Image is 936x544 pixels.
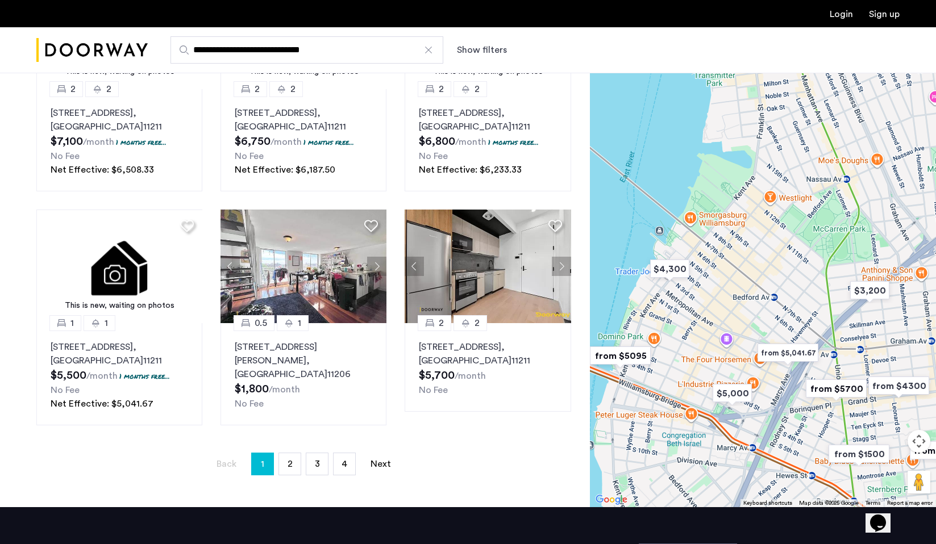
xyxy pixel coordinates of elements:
[217,459,236,468] span: Back
[405,323,571,412] a: 22[STREET_ADDRESS], [GEOGRAPHIC_DATA]11211No Fee
[105,316,108,330] span: 1
[51,165,154,174] span: Net Effective: $6,508.33
[552,257,571,276] button: Next apartment
[743,499,792,507] button: Keyboard shortcuts
[455,137,486,147] sub: /month
[439,316,444,330] span: 2
[315,459,320,468] span: 3
[221,210,387,323] img: 2016_638524673590978488.jpeg
[235,152,264,161] span: No Fee
[51,370,86,381] span: $5,500
[303,137,354,147] p: 1 months free...
[51,399,153,408] span: Net Effective: $5,041.67
[42,300,197,312] div: This is new, waiting on photos
[235,399,264,408] span: No Fee
[439,82,444,96] span: 2
[419,340,556,367] p: [STREET_ADDRESS] 11211
[51,106,188,133] p: [STREET_ADDRESS] 11211
[70,316,74,330] span: 1
[298,316,301,330] span: 1
[405,257,424,276] button: Previous apartment
[119,371,170,381] p: 1 months free...
[36,453,571,475] nav: Pagination
[261,455,264,473] span: 1
[585,343,655,369] div: from $5095
[51,152,80,161] span: No Fee
[51,386,80,395] span: No Fee
[753,340,823,366] div: from $5,041.67
[235,165,335,174] span: Net Effective: $6,187.50
[255,316,267,330] span: 0.5
[221,89,386,191] a: 22[STREET_ADDRESS], [GEOGRAPHIC_DATA]112111 months free...No FeeNet Effective: $6,187.50
[488,137,539,147] p: 1 months free...
[342,459,347,468] span: 4
[51,340,188,367] p: [STREET_ADDRESS] 11211
[908,471,930,493] button: Drag Pegman onto the map to open Street View
[419,136,455,147] span: $6,800
[405,89,571,191] a: 22[STREET_ADDRESS], [GEOGRAPHIC_DATA]112111 months free...No FeeNet Effective: $6,233.33
[367,257,386,276] button: Next apartment
[846,278,894,303] div: $3,200
[419,165,522,174] span: Net Effective: $6,233.33
[36,29,148,72] img: logo
[405,210,571,323] img: 2013_638562335715290754.jpeg
[419,386,448,395] span: No Fee
[593,492,630,507] img: Google
[235,136,271,147] span: $6,750
[799,500,859,506] span: Map data ©2025 Google
[419,106,556,133] p: [STREET_ADDRESS] 11211
[593,492,630,507] a: Open this area in Google Maps (opens a new window)
[70,82,76,96] span: 2
[86,371,118,380] sub: /month
[36,29,148,72] a: Cazamio Logo
[419,152,448,161] span: No Fee
[475,82,480,96] span: 2
[824,441,894,467] div: from $1500
[864,373,934,399] div: from $4300
[475,316,480,330] span: 2
[170,36,443,64] input: Apartment Search
[869,10,900,19] a: Registration
[235,340,372,381] p: [STREET_ADDRESS][PERSON_NAME] 11206
[36,210,203,323] img: 3.gif
[36,210,203,323] a: This is new, waiting on photos
[221,257,240,276] button: Previous apartment
[708,380,756,406] div: $5,000
[221,323,386,425] a: 0.51[STREET_ADDRESS][PERSON_NAME], [GEOGRAPHIC_DATA]11206No Fee
[255,82,260,96] span: 2
[457,43,507,57] button: Show or hide filters
[369,453,392,475] a: Next
[51,136,83,147] span: $7,100
[36,89,202,191] a: 22[STREET_ADDRESS], [GEOGRAPHIC_DATA]112111 months free...No FeeNet Effective: $6,508.33
[290,82,296,96] span: 2
[419,370,455,381] span: $5,700
[646,256,694,282] div: $4,300
[887,499,933,507] a: Report a map error
[269,385,300,394] sub: /month
[36,323,202,425] a: 11[STREET_ADDRESS], [GEOGRAPHIC_DATA]112111 months free...No FeeNet Effective: $5,041.67
[235,106,372,133] p: [STREET_ADDRESS] 11211
[106,82,111,96] span: 2
[116,137,167,147] p: 1 months free...
[801,376,871,401] div: from $5700
[235,383,269,395] span: $1,800
[83,137,114,147] sub: /month
[866,499,902,533] iframe: chat widget
[908,430,930,453] button: Map camera controls
[271,137,302,147] sub: /month
[455,371,486,380] sub: /month
[288,459,293,468] span: 2
[830,10,853,19] a: Login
